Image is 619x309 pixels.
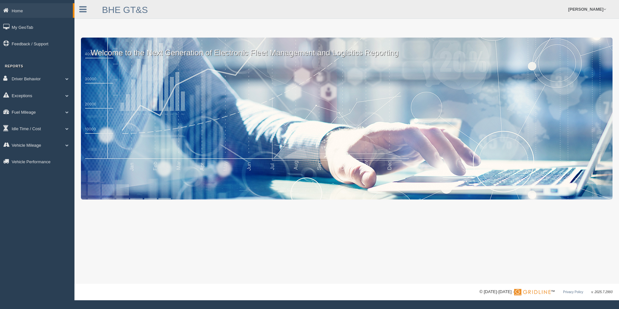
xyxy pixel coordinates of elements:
a: Privacy Policy [563,290,583,294]
a: BHE GT&S [102,5,148,15]
div: © [DATE]-[DATE] - ™ [479,289,613,295]
p: Welcome to the Next Generation of Electronic Fleet Management and Logistics Reporting [81,38,613,58]
img: Gridline [514,289,551,295]
span: v. 2025.7.2993 [591,290,613,294]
